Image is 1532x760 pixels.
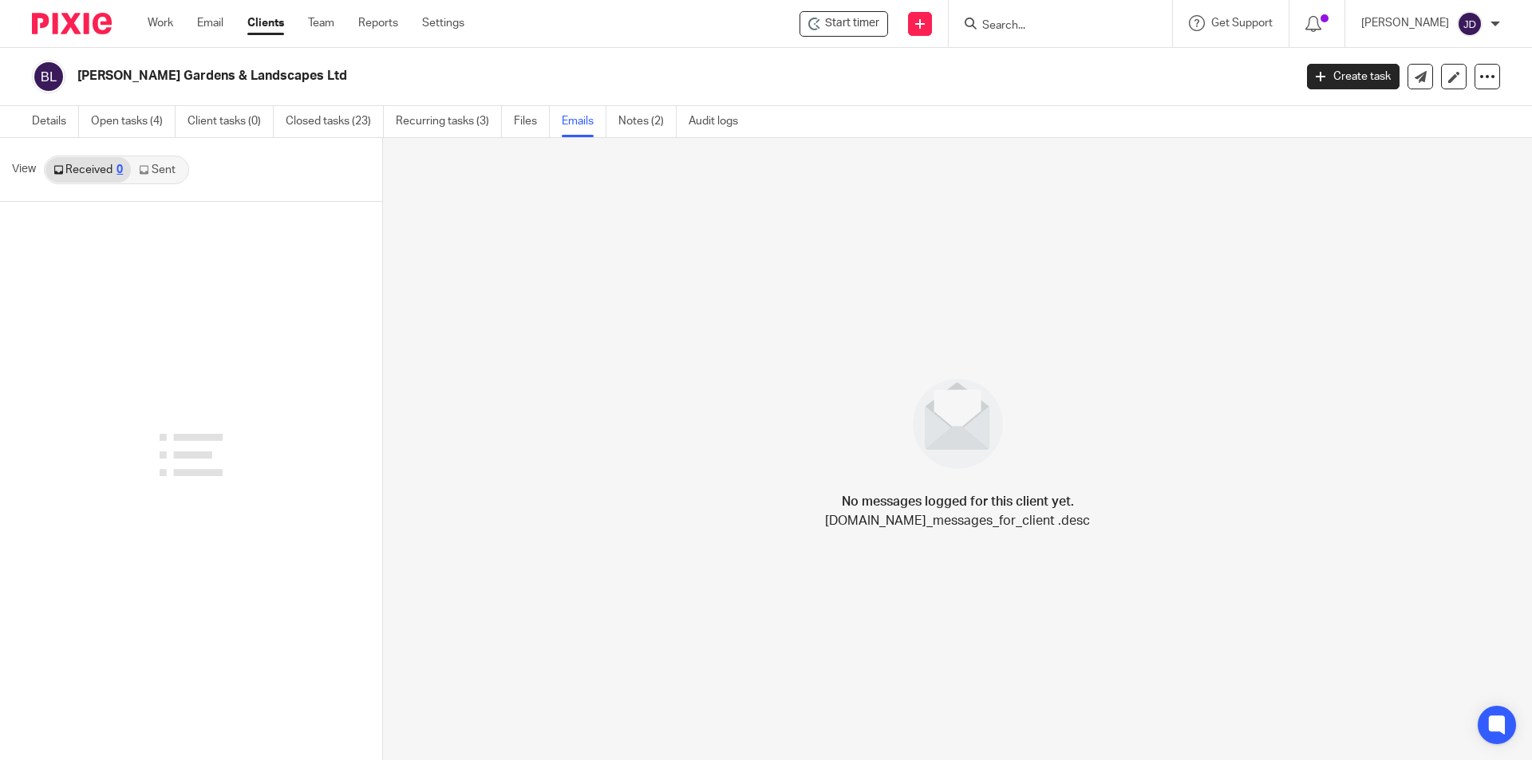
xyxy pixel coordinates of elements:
span: Start timer [825,15,879,32]
input: Search [981,19,1124,33]
span: View [12,161,36,178]
a: Settings [422,15,464,31]
div: Barrigan's Gardens & Landscapes Ltd [800,11,888,37]
a: Closed tasks (23) [286,106,384,137]
img: Pixie [32,13,112,34]
h4: No messages logged for this client yet. [842,492,1074,511]
img: image [902,368,1013,479]
h2: [PERSON_NAME] Gardens & Landscapes Ltd [77,68,1042,85]
a: Recurring tasks (3) [396,106,502,137]
img: svg%3E [32,60,65,93]
p: [DOMAIN_NAME]_messages_for_client .desc [825,511,1090,530]
a: Create task [1307,64,1400,89]
p: [PERSON_NAME] [1361,15,1449,31]
a: Emails [562,106,606,137]
a: Reports [358,15,398,31]
a: Open tasks (4) [91,106,176,137]
img: svg%3E [1457,11,1483,37]
a: Files [514,106,550,137]
div: 0 [116,164,123,175]
span: Get Support [1211,18,1273,29]
a: Notes (2) [618,106,677,137]
a: Team [308,15,334,31]
a: Email [197,15,223,31]
a: Client tasks (0) [188,106,274,137]
a: Details [32,106,79,137]
a: Sent [131,157,187,183]
a: Clients [247,15,284,31]
a: Audit logs [689,106,750,137]
a: Work [148,15,173,31]
a: Received0 [45,157,131,183]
